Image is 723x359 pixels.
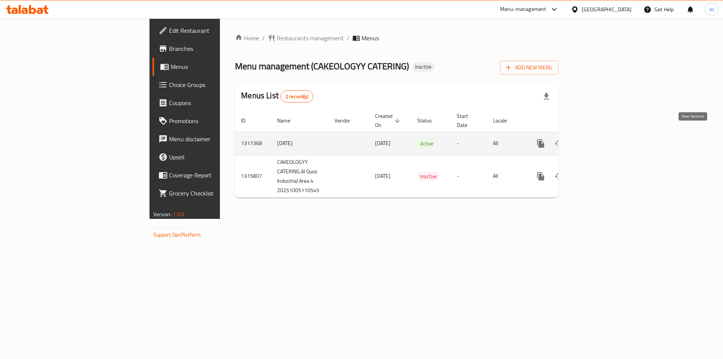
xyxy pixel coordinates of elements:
span: Inactive [417,172,440,181]
span: Start Date [457,112,478,130]
span: Promotions [169,116,264,125]
td: CAKEOLOGYY CATERING,Al Quoz Industrial Area 4 20251005110545 [271,155,328,197]
span: Locale [493,116,517,125]
button: Change Status [550,167,568,185]
td: - [451,132,487,155]
span: Edit Restaurant [169,26,264,35]
nav: breadcrumb [235,34,558,43]
span: Version: [153,209,172,219]
button: Change Status [550,134,568,153]
span: Menu management ( CAKEOLOGYY CATERING ) [235,58,409,75]
span: Active [417,139,436,148]
span: Upsell [169,153,264,162]
span: Add New Menu [506,63,552,72]
td: [DATE] [271,132,328,155]
span: Inactive [412,64,435,70]
span: Menus [171,62,264,71]
a: Menus [153,58,270,76]
a: Support.OpsPlatform [153,230,201,240]
a: Upsell [153,148,270,166]
div: Export file [537,87,555,105]
span: Created On [375,112,402,130]
a: Coverage Report [153,166,270,184]
span: ID [241,116,255,125]
a: Branches [153,40,270,58]
button: more [532,167,550,185]
a: Coupons [153,94,270,112]
div: Inactive [412,63,435,72]
span: Name [277,116,300,125]
span: Coverage Report [169,171,264,180]
td: - [451,155,487,197]
table: enhanced table [235,109,610,198]
a: Menu disclaimer [153,130,270,148]
span: [DATE] [375,138,390,148]
h2: Menus List [241,90,313,102]
span: Get support on: [153,222,188,232]
button: Add New Menu [500,61,558,75]
div: Menu-management [500,5,546,14]
span: 2 record(s) [281,93,313,100]
td: All [487,155,526,197]
a: Edit Restaurant [153,21,270,40]
span: [DATE] [375,171,390,181]
span: Branches [169,44,264,53]
li: / [347,34,349,43]
span: Grocery Checklist [169,189,264,198]
span: Choice Groups [169,80,264,89]
span: Vendor [334,116,360,125]
span: Status [417,116,442,125]
a: Restaurants management [268,34,344,43]
div: Total records count [281,90,313,102]
span: m [709,5,714,14]
span: Menus [361,34,379,43]
a: Grocery Checklist [153,184,270,202]
span: Restaurants management [277,34,344,43]
span: Coupons [169,98,264,107]
div: [GEOGRAPHIC_DATA] [582,5,631,14]
span: 1.0.0 [173,209,185,219]
span: Menu disclaimer [169,134,264,144]
td: All [487,132,526,155]
button: more [532,134,550,153]
th: Actions [526,109,610,132]
a: Choice Groups [153,76,270,94]
a: Promotions [153,112,270,130]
